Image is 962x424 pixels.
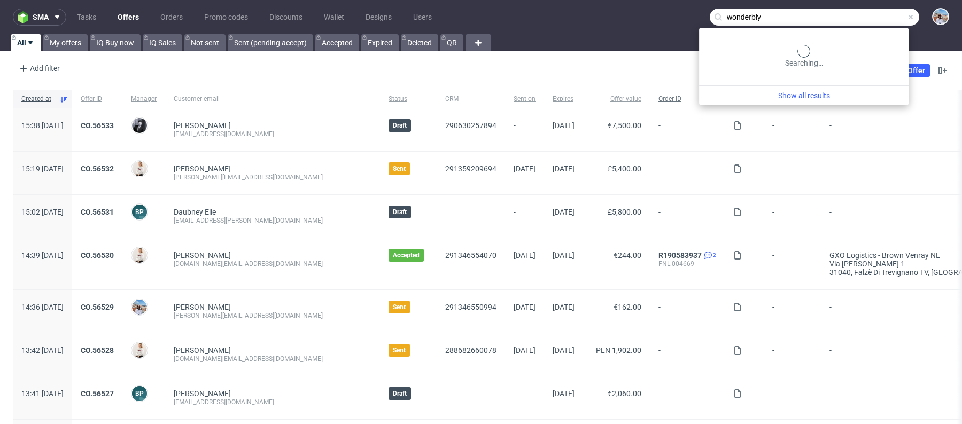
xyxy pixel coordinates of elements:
span: Sent [393,303,406,311]
span: Created at [21,95,55,104]
a: Tasks [71,9,103,26]
div: [PERSON_NAME][EMAIL_ADDRESS][DOMAIN_NAME] [174,173,371,182]
div: [DOMAIN_NAME][EMAIL_ADDRESS][DOMAIN_NAME] [174,355,371,363]
img: Mari Fok [132,343,147,358]
a: [PERSON_NAME] [174,346,231,355]
span: Accepted [393,251,420,260]
a: CO.56532 [81,164,114,173]
div: Searching… [703,45,904,68]
span: [DATE] [553,164,575,173]
span: 15:38 [DATE] [21,121,64,130]
a: QR [440,34,463,51]
a: CO.56531 [81,208,114,216]
span: 2 [713,251,716,260]
a: CO.56527 [81,389,114,398]
div: FNL-004669 [658,260,716,268]
a: CO.56533 [81,121,114,130]
a: CO.56530 [81,251,114,260]
a: [PERSON_NAME] [174,251,231,260]
img: Marta Kozłowska [933,9,948,24]
a: Users [407,9,438,26]
figcaption: BP [132,386,147,401]
div: [EMAIL_ADDRESS][DOMAIN_NAME] [174,398,371,406]
span: - [772,208,812,225]
a: 290630257894 [445,121,496,130]
a: 291359209694 [445,164,496,173]
a: All [11,34,41,51]
span: Draft [393,389,407,398]
span: - [514,121,536,138]
span: [DATE] [514,346,536,355]
span: £5,400.00 [608,164,641,173]
span: [DATE] [553,208,575,216]
span: Sent on [514,95,536,104]
a: 288682660078 [445,346,496,355]
span: - [514,389,536,406]
span: - [772,303,812,320]
span: £5,800.00 [608,208,641,216]
a: Daubney Elle [174,208,216,216]
div: [EMAIL_ADDRESS][DOMAIN_NAME] [174,130,371,138]
a: IQ Buy now [90,34,141,51]
span: - [658,164,716,182]
span: 15:02 [DATE] [21,208,64,216]
a: Wallet [317,9,351,26]
a: [PERSON_NAME] [174,121,231,130]
a: CO.56528 [81,346,114,355]
img: Mari Fok [132,248,147,263]
a: Sent (pending accept) [228,34,313,51]
span: Draft [393,121,407,130]
a: [PERSON_NAME] [174,164,231,173]
span: €2,060.00 [608,389,641,398]
a: Deleted [401,34,438,51]
span: Draft [393,208,407,216]
img: Philippe Dubuy [132,118,147,133]
a: Offers [111,9,145,26]
span: - [658,208,716,225]
a: Promo codes [198,9,254,26]
a: [PERSON_NAME] [174,389,231,398]
span: Customer email [174,95,371,104]
div: [DOMAIN_NAME][EMAIL_ADDRESS][DOMAIN_NAME] [174,260,371,268]
span: €162.00 [614,303,641,311]
span: Offer value [592,95,641,104]
span: - [772,121,812,138]
a: 2 [702,251,716,260]
span: Status [389,95,428,104]
span: [DATE] [553,389,575,398]
a: CO.56529 [81,303,114,311]
span: Sent [393,164,406,173]
a: [PERSON_NAME] [174,303,231,311]
span: PLN 1,902.00 [596,346,641,355]
a: R190583937 [658,251,702,260]
span: - [658,346,716,363]
span: [DATE] [514,251,536,260]
img: Marta Kozłowska [132,300,147,315]
span: Expires [553,95,575,104]
figcaption: BP [132,205,147,219]
span: 14:39 [DATE] [21,251,64,260]
span: Manager [131,95,157,104]
div: [PERSON_NAME][EMAIL_ADDRESS][DOMAIN_NAME] [174,311,371,320]
span: [DATE] [514,164,536,173]
span: [DATE] [553,346,575,355]
a: Not sent [184,34,226,51]
a: 291346554070 [445,251,496,260]
span: Order ID [658,95,716,104]
span: - [658,121,716,138]
span: 14:36 [DATE] [21,303,64,311]
div: Add filter [15,60,62,77]
a: IQ Sales [143,34,182,51]
span: 15:19 [DATE] [21,164,64,173]
a: Discounts [263,9,309,26]
img: Mari Fok [132,161,147,176]
span: Offer ID [81,95,114,104]
button: sma [13,9,66,26]
a: Orders [154,9,189,26]
a: My offers [43,34,88,51]
span: [DATE] [553,303,575,311]
a: 291346550994 [445,303,496,311]
a: Show all results [703,90,904,101]
span: 13:42 [DATE] [21,346,64,355]
span: - [658,303,716,320]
